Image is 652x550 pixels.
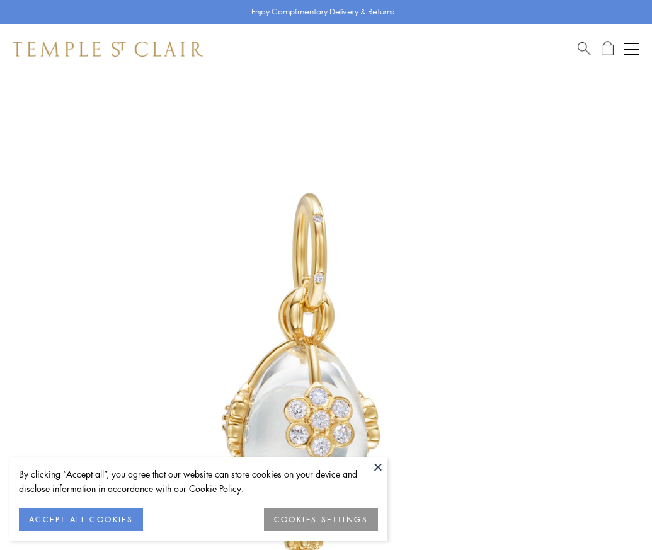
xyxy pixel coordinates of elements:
div: By clicking “Accept all”, you agree that our website can store cookies on your device and disclos... [19,467,378,496]
a: Search [578,41,591,57]
button: ACCEPT ALL COOKIES [19,508,143,531]
button: COOKIES SETTINGS [264,508,378,531]
p: Enjoy Complimentary Delivery & Returns [251,6,394,18]
button: Open navigation [624,42,639,57]
a: Open Shopping Bag [602,41,614,57]
img: Temple St. Clair [13,42,203,57]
